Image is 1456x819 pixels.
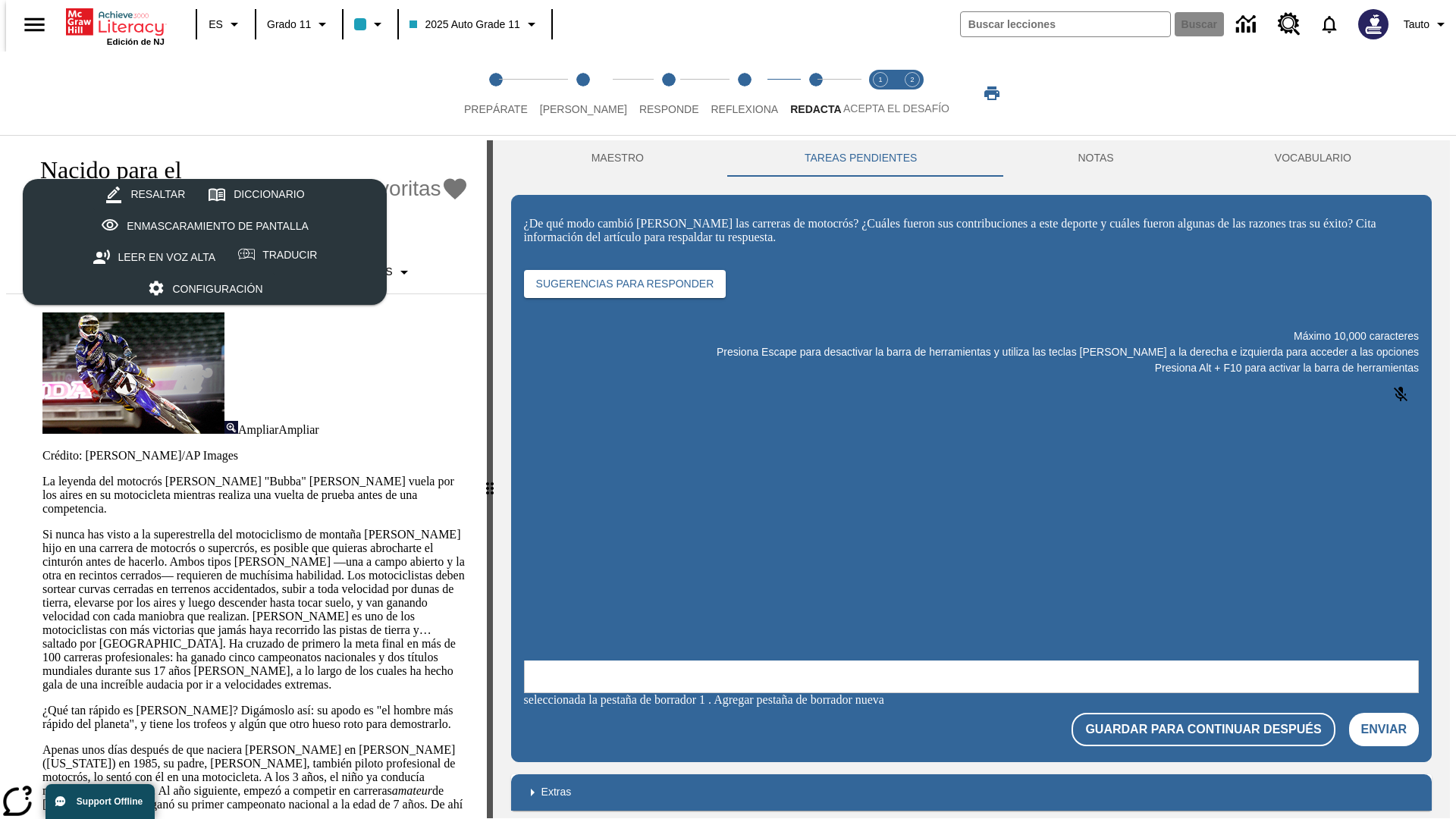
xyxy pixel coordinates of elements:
button: Abrir el menú lateral [12,2,57,47]
button: Leer en voz alta [81,242,227,274]
button: Sugerencias para responder [524,270,726,298]
button: Prepárate step 1 of 5 [452,52,540,135]
div: Instructional Panel Tabs [511,140,1432,177]
p: Si nunca has visto a la superestrella del motociclismo de montaña [PERSON_NAME] hijo en una carre... [42,528,469,692]
span: [PERSON_NAME] [540,103,627,115]
span: Ampliar [278,423,318,436]
div: activity [493,140,1450,818]
button: TAREAS PENDIENTES [724,140,997,177]
button: Enviar [1349,713,1419,746]
span: Redacta [790,103,841,115]
div: seleccionada la pestaña de borrador 1 . Agregar pestaña de borrador nueva [524,693,1419,707]
div: Traducir [262,246,317,265]
button: Maestro [511,140,724,177]
button: Traducir [227,242,328,268]
button: Support Offline [45,784,155,819]
span: Responde [639,103,699,115]
img: Avatar [1358,9,1389,39]
span: Grado 11 [267,17,311,33]
button: Perfil/Configuración [1398,11,1456,38]
span: Ampliar [238,423,278,436]
a: Notificaciones [1310,5,1349,44]
div: Extras [511,774,1432,811]
p: Presiona Alt + F10 para activar la barra de herramientas [524,360,1419,376]
button: VOCABULARIO [1194,140,1432,177]
img: translateIcon.svg [238,248,255,261]
div: reading [6,140,487,811]
button: El color de la clase es azul claro. Cambiar el color de la clase. [348,11,393,38]
p: Crédito: [PERSON_NAME]/AP Images [42,449,469,463]
p: Extras [541,784,572,800]
span: 2025 Auto Grade 11 [409,17,519,33]
a: Centro de recursos, Se abrirá en una pestaña nueva. [1269,4,1310,45]
em: amateur [392,784,432,797]
button: Acepta el desafío contesta step 2 of 2 [890,52,934,135]
button: Haga clic para activar la función de reconocimiento de voz [1382,376,1419,413]
button: Configuración [136,273,275,305]
text: 2 [910,76,914,83]
span: Tauto [1404,17,1429,33]
p: Presiona Escape para desactivar la barra de herramientas y utiliza las teclas [PERSON_NAME] a la ... [524,344,1419,360]
img: Ampliar [224,421,238,434]
button: Enmascaramiento de pantalla [89,210,320,242]
div: Leer en voz alta [118,248,216,267]
img: El corredor de motocrós James Stewart vuela por los aires en su motocicleta de montaña. [42,312,224,434]
h1: Nacido para el motocrós [24,156,222,212]
body: ¿De qué modo cambió Stewart las carreras de motocrós? ¿Cuáles fueron sus contribuciones a este de... [6,12,221,26]
span: Añadir a mis Favoritas [230,177,441,201]
p: Máximo 10,000 caracteres [524,328,1419,344]
button: NOTAS [997,140,1194,177]
button: Diccionario [196,179,315,211]
input: Buscar campo [961,12,1170,36]
div: Diccionario [234,185,304,204]
span: ACEPTA EL DESAFÍO [843,102,949,115]
p: ¿Qué tan rápido es [PERSON_NAME]? Digámoslo así: su apodo es "el hombre más rápido del planeta", ... [42,704,469,731]
span: Edición de NJ [107,37,165,46]
div: Enmascaramiento de pantalla [127,217,309,236]
button: Reflexiona step 4 of 5 [698,52,790,135]
button: Añadir a mis Favoritas - Nacido para el motocrós [230,176,469,202]
span: Reflexiona [711,103,778,115]
button: Guardar para continuar después [1072,713,1335,746]
button: Lenguaje: ES, Selecciona un idioma [202,11,250,38]
button: Escoja un nuevo avatar [1349,5,1398,44]
p: ¿De qué modo cambió [PERSON_NAME] las carreras de motocrós? ¿Cuáles fueron sus contribuciones a e... [524,217,1419,244]
div: Resaltar [130,185,185,204]
span: ES [209,17,223,33]
button: Redacta step 5 of 5 [778,52,853,135]
div: Portada [66,5,165,46]
button: Imprimir [968,80,1016,107]
span: Prepárate [464,103,528,115]
div: split button [23,179,387,305]
div: Pulsa la tecla de intro o la barra espaciadora y luego presiona las flechas de derecha e izquierd... [487,140,493,818]
button: Grado: Grado 11, Elige un grado [261,11,337,38]
text: 1 [878,76,882,83]
button: Clase: 2025 Auto Grade 11, Selecciona una clase [403,11,546,38]
a: Centro de información [1227,4,1269,45]
div: Configuración [173,280,263,299]
button: Lee step 2 of 5 [528,52,639,135]
button: Responde step 3 of 5 [627,52,711,135]
button: Acepta el desafío lee step 1 of 2 [858,52,902,135]
button: Resaltar [93,179,196,211]
p: La leyenda del motocrós [PERSON_NAME] "Bubba" [PERSON_NAME] vuela por los aires en su motocicleta... [42,475,469,516]
span: Support Offline [77,796,143,807]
